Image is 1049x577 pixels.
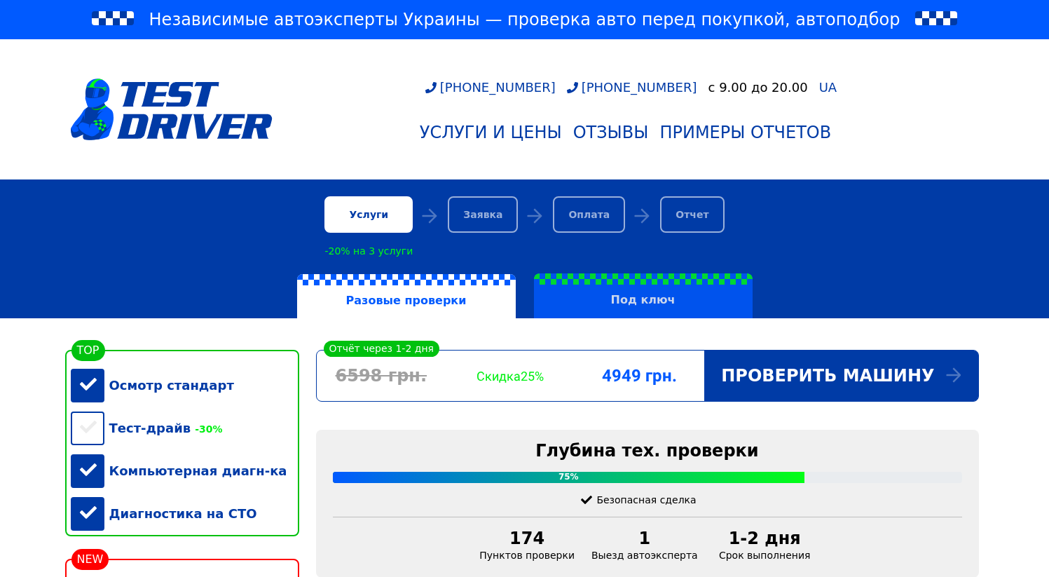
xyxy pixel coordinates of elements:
div: Проверить машину [704,351,978,401]
div: 4949 грн. [575,366,705,386]
a: Под ключ [525,273,762,318]
a: Отзывы [568,117,654,148]
a: Услуги и цены [414,117,568,148]
label: Под ключ [534,273,753,318]
div: 75% [333,472,805,483]
div: Заявка [448,196,518,233]
a: [PHONE_NUMBER] [425,80,556,95]
div: Безопасная сделка [581,494,713,505]
a: [PHONE_NUMBER] [567,80,697,95]
div: 6598 грн. [317,366,446,386]
div: Выезд автоэксперта [583,529,706,561]
div: Примеры отчетов [659,123,831,142]
div: Срок выполнения [706,529,823,561]
div: Отчет [660,196,724,233]
div: -20% на 3 услуги [324,245,413,257]
div: Компьютерная диагн-ка [71,449,299,492]
div: Оплата [553,196,625,233]
img: logotype [71,79,273,140]
div: Скидка [446,369,575,383]
div: Услуги и цены [420,123,562,142]
div: Тест-драйв [71,407,299,449]
div: Осмотр стандарт [71,364,299,407]
div: 1-2 дня [715,529,815,548]
span: UA [819,80,837,95]
div: 1 [591,529,698,548]
div: Отзывы [573,123,649,142]
div: c 9.00 до 20.00 [708,80,808,95]
div: Пунктов проверки [471,529,583,561]
span: 25% [521,369,544,383]
span: Независимые автоэксперты Украины — проверка авто перед покупкой, автоподбор [149,8,900,31]
label: Разовые проверки [297,274,516,319]
div: 174 [479,529,575,548]
div: Глубина тех. проверки [333,441,962,461]
a: UA [819,81,837,94]
span: -30% [191,423,222,435]
a: Примеры отчетов [654,117,837,148]
div: Услуги [324,196,413,233]
div: Диагностика на СТО [71,492,299,535]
